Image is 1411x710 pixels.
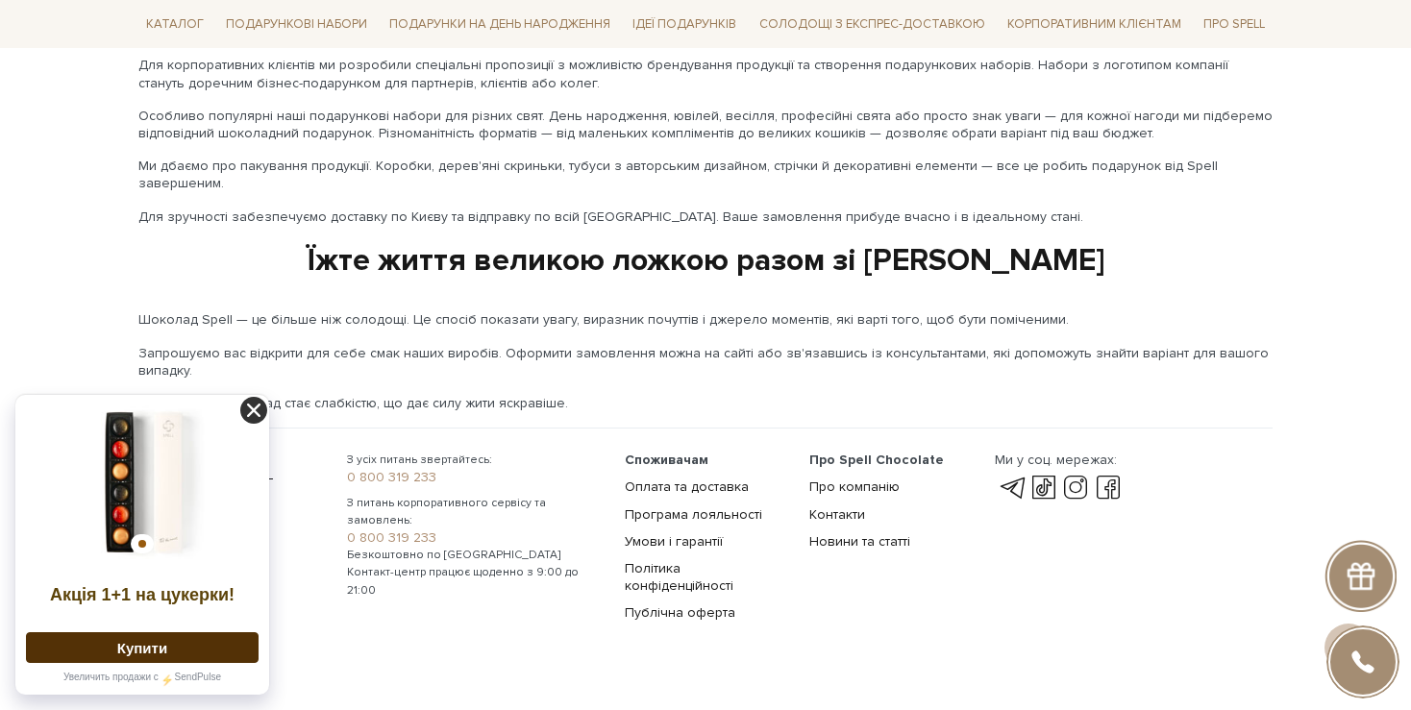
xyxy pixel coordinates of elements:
[138,345,1273,379] p: Запрошуємо вас відкрити для себе смак наших виробів. Оформити замовлення можна на сайті або зв'яз...
[809,452,944,468] span: Про Spell Chocolate
[625,10,744,39] span: Ідеї подарунків
[625,478,749,495] a: Оплата та доставка
[809,478,900,495] a: Про компанію
[347,529,602,547] a: 0 800 319 233
[625,560,733,594] a: Політика конфіденційності
[382,10,618,39] span: Подарунки на День народження
[138,10,211,39] span: Каталог
[218,10,375,39] span: Подарункові набори
[347,564,602,599] span: Контакт-центр працює щоденно з 9:00 до 21:00
[138,241,1273,282] div: Їжте життя великою ложкою разом зі [PERSON_NAME]
[625,604,735,621] a: Публічна оферта
[347,452,602,469] span: З усіх питань звертайтесь:
[347,495,602,529] span: З питань корпоративного сервісу та замовлень:
[1196,10,1273,39] span: Про Spell
[752,8,993,40] a: Солодощі з експрес-доставкою
[138,208,1273,226] p: Для зручності забезпечуємо доставку по Києву та відправку по всій [GEOGRAPHIC_DATA]. Ваше замовле...
[138,395,1273,412] p: Spell — коли шоколад стає слабкістю, що дає силу жити яскравіше.
[625,533,723,550] a: Умови і гарантії
[995,477,1027,500] a: telegram
[1000,8,1189,40] a: Корпоративним клієнтам
[138,108,1273,142] p: Особливо популярні наші подарункові набори для різних свят. День народження, ювілей, весілля, про...
[995,452,1125,469] div: Ми у соц. мережах:
[1060,477,1093,500] a: instagram
[1092,477,1125,500] a: facebook
[809,533,910,550] a: Новини та статті
[138,311,1273,329] p: Шоколад Spell — це більше ніж солодощі. Це спосіб показати увагу, виразник почуттів і джерело мом...
[625,506,762,523] a: Програма лояльності
[1027,477,1060,500] a: tik-tok
[347,469,602,486] a: 0 800 319 233
[138,57,1273,91] p: Для корпоративних клієнтів ми розробили спеціальні пропозиції з можливістю брендування продукції ...
[809,506,865,523] a: Контакти
[347,547,602,564] span: Безкоштовно по [GEOGRAPHIC_DATA]
[138,158,1273,192] p: Ми дбаємо про пакування продукції. Коробки, дерев'яні скриньки, тубуси з авторським дизайном, стр...
[625,452,708,468] span: Споживачам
